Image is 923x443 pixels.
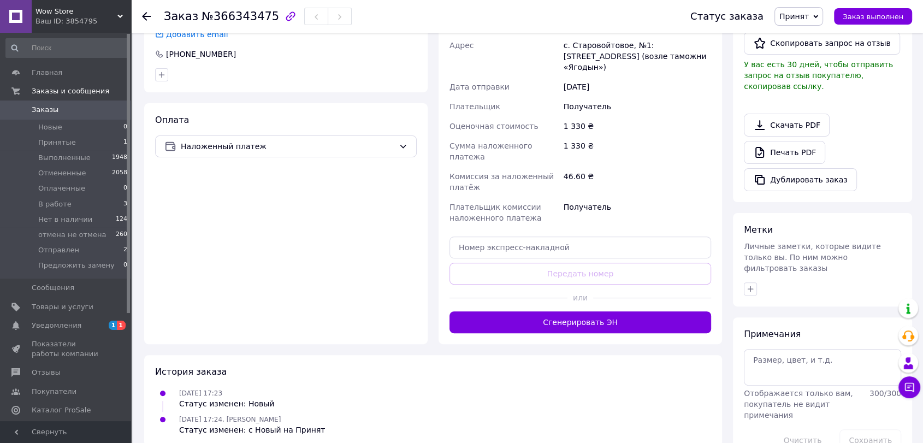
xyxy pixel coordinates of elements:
[744,141,825,164] a: Печать PDF
[38,261,115,270] span: Предложить замену
[449,172,554,192] span: Комиссия за наложенный платёж
[449,203,541,222] span: Плательщик комиссии наложенного платежа
[165,29,229,40] div: Добавить email
[744,242,881,273] span: Личные заметки, которые видите только вы. По ним можно фильтровать заказы
[32,283,74,293] span: Сообщения
[744,32,900,55] button: Скопировать запрос на отзыв
[561,36,713,77] div: с. Старовойтовое, №1: [STREET_ADDRESS] (возле таможни «Ягодын»)
[117,321,126,330] span: 1
[449,141,532,161] span: Сумма наложенного платежа
[123,122,127,132] span: 0
[561,167,713,197] div: 46.60 ₴
[123,199,127,209] span: 3
[561,97,713,116] div: Получатель
[123,245,127,255] span: 2
[38,230,106,240] span: отмена не отмена
[38,199,72,209] span: В работе
[38,122,62,132] span: Новые
[690,11,764,22] div: Статус заказа
[744,114,830,137] a: Скачать PDF
[744,329,801,339] span: Примечания
[32,405,91,415] span: Каталог ProSale
[32,339,101,359] span: Показатели работы компании
[561,77,713,97] div: [DATE]
[38,153,91,163] span: Выполненные
[32,368,61,377] span: Отзывы
[109,321,117,330] span: 1
[116,215,127,225] span: 124
[123,261,127,270] span: 0
[449,41,474,50] span: Адрес
[869,389,901,398] span: 300 / 300
[32,302,93,312] span: Товары и услуги
[35,7,117,16] span: Wow Store
[112,168,127,178] span: 2058
[449,102,500,111] span: Плательщик
[744,168,857,191] button: Дублировать заказ
[123,138,127,147] span: 1
[38,245,79,255] span: Отправлен
[744,60,893,91] span: У вас есть 30 дней, чтобы отправить запрос на отзыв покупателю, скопировав ссылку.
[165,49,237,60] div: [PHONE_NUMBER]
[38,184,85,193] span: Оплаченные
[202,10,279,23] span: №366343475
[449,82,510,91] span: Дата отправки
[561,197,713,228] div: Получатель
[898,376,920,398] button: Чат с покупателем
[32,387,76,397] span: Покупатели
[449,237,711,258] input: Номер экспресс-накладной
[779,12,809,21] span: Принят
[449,311,711,333] button: Сгенерировать ЭН
[154,29,229,40] div: Добавить email
[38,168,86,178] span: Отмененные
[744,389,853,420] span: Отображается только вам, покупатель не видит примечания
[561,116,713,136] div: 1 330 ₴
[181,140,394,152] span: Наложенный платеж
[38,138,76,147] span: Принятые
[116,230,127,240] span: 260
[32,105,58,115] span: Заказы
[32,321,81,330] span: Уведомления
[179,416,281,423] span: [DATE] 17:24, [PERSON_NAME]
[744,225,773,235] span: Метки
[38,215,92,225] span: Нет в наличии
[155,115,189,125] span: Оплата
[155,367,227,377] span: История заказа
[179,389,222,397] span: [DATE] 17:23
[32,68,62,78] span: Главная
[5,38,128,58] input: Поиск
[561,136,713,167] div: 1 330 ₴
[112,153,127,163] span: 1948
[32,86,109,96] span: Заказы и сообщения
[164,10,198,23] span: Заказ
[449,122,539,131] span: Оценочная стоимость
[142,11,151,22] div: Вернуться назад
[123,184,127,193] span: 0
[843,13,903,21] span: Заказ выполнен
[179,398,274,409] div: Статус изменен: Новый
[834,8,912,25] button: Заказ выполнен
[179,424,325,435] div: Статус изменен: с Новый на Принят
[35,16,131,26] div: Ваш ID: 3854795
[567,292,594,303] span: или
